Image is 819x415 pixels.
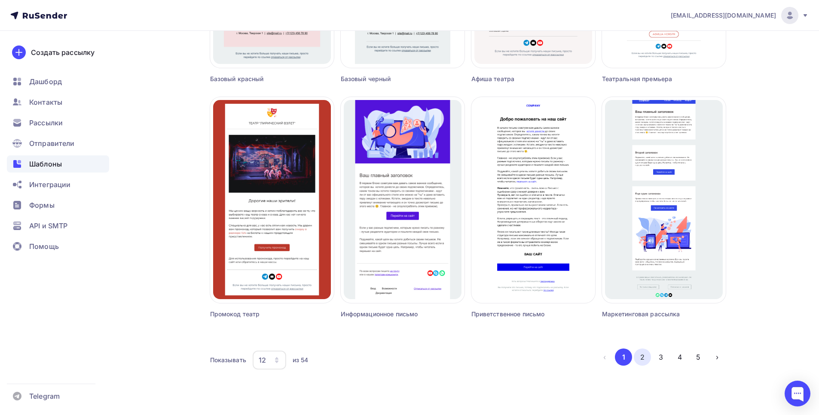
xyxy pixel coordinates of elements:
[341,75,434,83] div: Базовый черный
[341,310,434,318] div: Информационное письмо
[471,310,564,318] div: Приветственное письмо
[634,348,651,366] button: Go to page 2
[596,348,726,366] ul: Pagination
[7,114,109,131] a: Рассылки
[210,75,303,83] div: Базовый красный
[293,356,309,364] div: из 54
[210,356,246,364] div: Показывать
[29,221,67,231] span: API и SMTP
[602,310,695,318] div: Маркетинговая рассылка
[7,73,109,90] a: Дашборд
[7,197,109,214] a: Формы
[690,348,707,366] button: Go to page 5
[7,155,109,173] a: Шаблоны
[615,348,632,366] button: Go to page 1
[602,75,695,83] div: Театральная премьера
[29,391,60,401] span: Telegram
[210,310,303,318] div: Промокод театр
[7,135,109,152] a: Отправители
[29,76,62,87] span: Дашборд
[29,241,59,251] span: Помощь
[709,348,726,366] button: Go to next page
[471,75,564,83] div: Афиша театра
[671,7,809,24] a: [EMAIL_ADDRESS][DOMAIN_NAME]
[671,11,776,20] span: [EMAIL_ADDRESS][DOMAIN_NAME]
[7,94,109,111] a: Контакты
[29,118,63,128] span: Рассылки
[29,159,62,169] span: Шаблоны
[259,355,266,365] div: 12
[31,47,95,58] div: Создать рассылку
[29,97,62,107] span: Контакты
[652,348,669,366] button: Go to page 3
[29,138,75,148] span: Отправители
[671,348,688,366] button: Go to page 4
[252,350,287,370] button: 12
[29,200,55,210] span: Формы
[29,179,70,190] span: Интеграции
